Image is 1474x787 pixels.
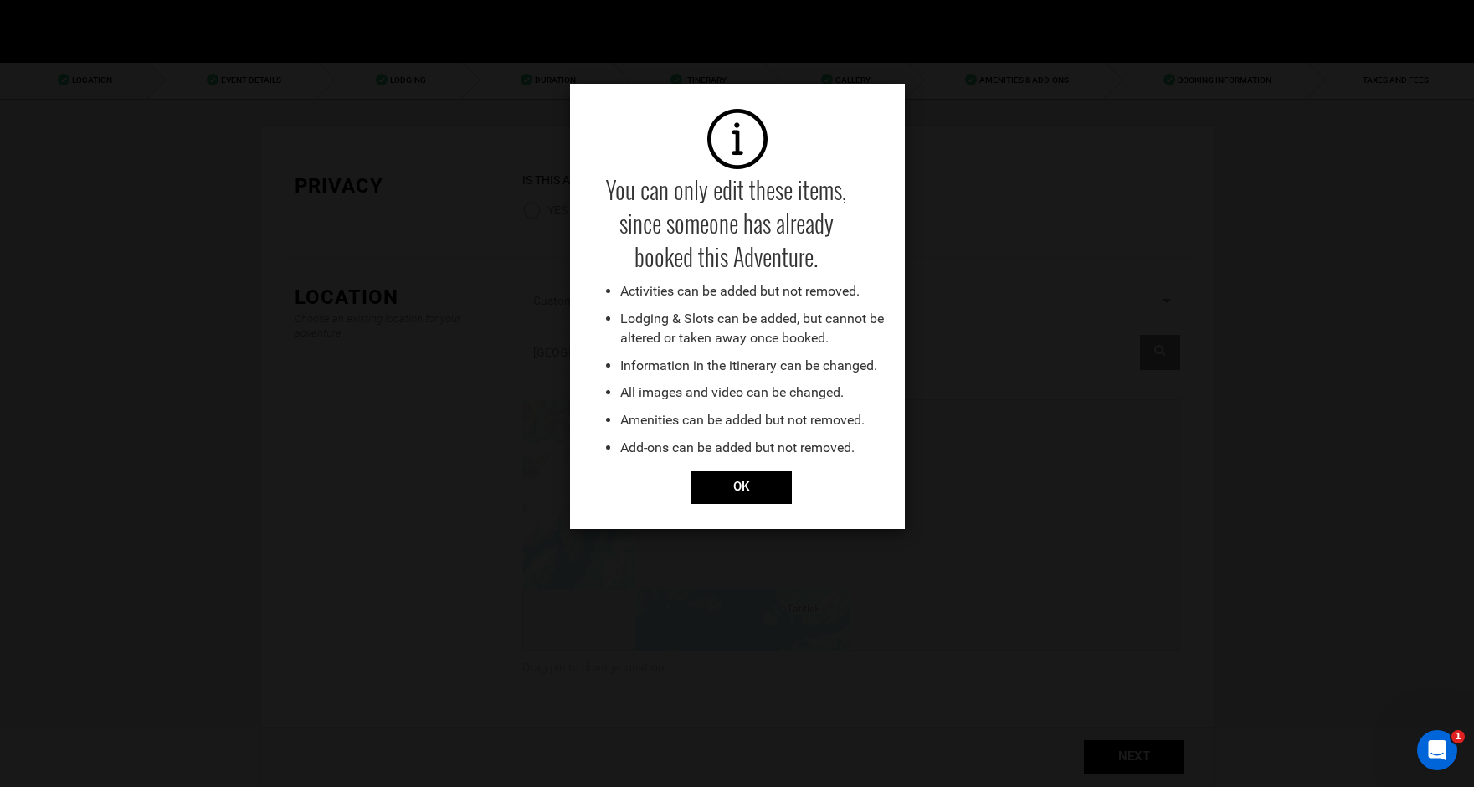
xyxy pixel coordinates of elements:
[620,352,888,380] li: Information in the itinerary can be changed.
[620,278,888,306] li: Activities can be added but not removed.
[683,478,792,494] a: Close
[620,306,888,352] li: Lodging & Slots can be added, but cannot be altered or taken away once booked.
[691,471,792,504] input: OK
[620,379,888,407] li: All images and video can be changed.
[707,109,768,169] img: images
[587,169,867,278] h4: You can only edit these items, since someone has already booked this Adventure.
[620,407,888,435] li: Amenities can be added but not removed.
[1417,730,1457,770] iframe: Intercom live chat
[620,435,888,462] li: Add-ons can be added but not removed.
[1451,730,1465,743] span: 1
